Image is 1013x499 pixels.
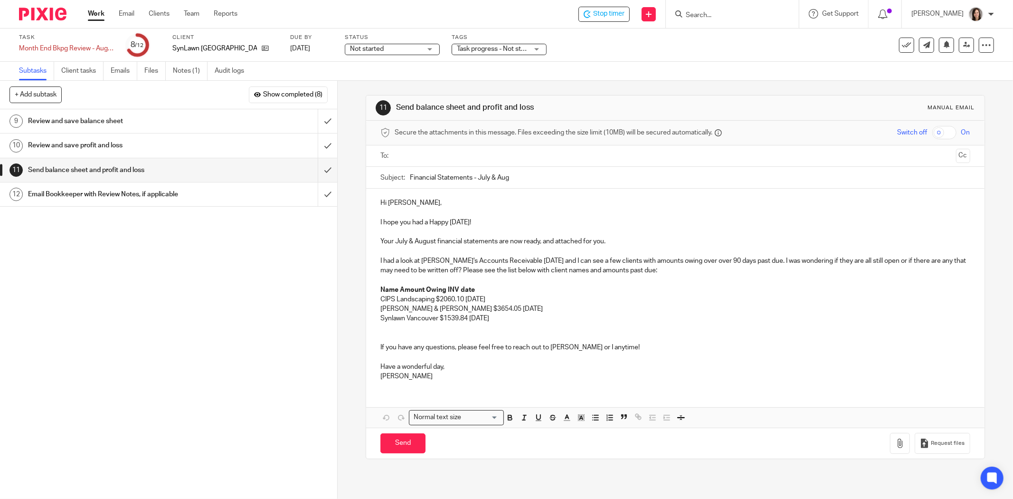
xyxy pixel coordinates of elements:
div: 11 [9,163,23,177]
a: Email [119,9,134,19]
img: Pixie [19,8,66,20]
span: Get Support [822,10,859,17]
p: I hope you had a Happy [DATE]! [380,218,970,227]
p: Synlawn Vancouver $1539.84 [DATE] [380,314,970,323]
p: Hi [PERSON_NAME], [380,198,970,208]
a: Reports [214,9,237,19]
h1: Review and save balance sheet [28,114,215,128]
p: Have a wonderful day, [380,362,970,372]
a: Client tasks [61,62,104,80]
input: Search for option [464,413,498,422]
a: Subtasks [19,62,54,80]
div: SynLawn Vancouver Island - Month End Bkpg Review - August [578,7,630,22]
p: CIPS Landscaping $2060.10 [DATE] [380,295,970,304]
label: Tags [452,34,547,41]
label: Subject: [380,173,405,182]
button: Request files [915,433,970,454]
label: Task [19,34,114,41]
label: Due by [290,34,333,41]
span: Show completed (8) [263,91,322,99]
label: Status [345,34,440,41]
span: [DATE] [290,45,310,52]
label: Client [172,34,278,41]
span: Task progress - Not started + 2 [457,46,547,52]
p: I had a look at [PERSON_NAME]'s Accounts Receivable [DATE] and I can see a few clients with amoun... [380,256,970,276]
div: Manual email [928,104,975,112]
span: Request files [931,440,965,447]
small: /12 [135,43,144,48]
a: Notes (1) [173,62,208,80]
h1: Send balance sheet and profit and loss [396,103,696,113]
span: Not started [350,46,384,52]
div: 8 [131,39,144,50]
div: 12 [9,188,23,201]
img: Danielle%20photo.jpg [968,7,984,22]
input: Search [685,11,770,20]
p: [PERSON_NAME] [380,372,970,381]
a: Files [144,62,166,80]
a: Team [184,9,199,19]
p: [PERSON_NAME] [911,9,964,19]
span: Switch off [898,128,928,137]
a: Work [88,9,104,19]
div: 10 [9,139,23,153]
div: 9 [9,115,23,128]
button: + Add subtask [9,86,62,103]
button: Show completed (8) [249,86,328,103]
div: Search for option [409,410,504,425]
p: If you have any questions, please feel free to reach out to [PERSON_NAME] or I anytime! [380,343,970,352]
strong: Name Amount Owing INV date [380,287,475,293]
h1: Send balance sheet and profit and loss [28,163,215,177]
span: Secure the attachments in this message. Files exceeding the size limit (10MB) will be secured aut... [395,128,712,137]
div: 11 [376,100,391,115]
div: Month End Bkpg Review - August [19,44,114,53]
span: Stop timer [593,9,625,19]
input: Send [380,433,426,454]
a: Clients [149,9,170,19]
a: Emails [111,62,137,80]
button: Cc [956,149,970,163]
p: SynLawn [GEOGRAPHIC_DATA] [172,44,257,53]
span: Normal text size [411,413,463,422]
p: [PERSON_NAME] & [PERSON_NAME] $3654.05 [DATE] [380,304,970,314]
label: To: [380,151,391,161]
a: Audit logs [215,62,251,80]
h1: Review and save profit and loss [28,138,215,153]
p: Your July & August financial statements are now ready, and attached for you. [380,237,970,246]
span: On [961,128,970,137]
h1: Email Bookkeeper with Review Notes, if applicable [28,187,215,202]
